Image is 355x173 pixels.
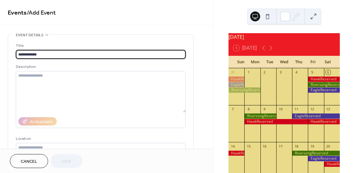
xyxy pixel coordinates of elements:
[229,151,244,156] div: HawkReserved
[278,107,283,112] div: 10
[308,77,340,82] div: HawkReserved
[21,158,37,165] span: Cancel
[294,144,299,149] div: 18
[320,56,335,68] div: Sat
[246,70,251,75] div: 1
[308,82,340,87] div: RiversongReserved
[310,107,314,112] div: 12
[246,144,251,149] div: 15
[292,113,340,119] div: EagleReserved
[229,82,244,87] div: EagleReserved
[326,107,331,112] div: 13
[244,119,308,124] div: HawkReserved
[16,42,184,49] div: Title
[308,156,340,161] div: EagleReserved
[27,7,56,19] span: / Add Event
[308,87,340,93] div: EagleReserved
[230,70,235,75] div: 31
[244,113,276,119] div: RiversongReserved
[230,107,235,112] div: 7
[294,70,299,75] div: 4
[246,107,251,112] div: 8
[308,119,340,124] div: HawkReserved
[230,144,235,149] div: 14
[306,56,321,68] div: Fri
[294,107,299,112] div: 11
[229,77,244,82] div: HawkReserved
[229,33,340,41] div: [DATE]
[262,56,277,68] div: Tue
[326,70,331,75] div: 6
[262,107,267,112] div: 9
[324,162,340,167] div: HawkReserved
[16,32,43,38] span: Event details
[248,56,263,68] div: Mon
[326,144,331,149] div: 20
[16,64,184,70] div: Description
[310,70,314,75] div: 5
[278,70,283,75] div: 3
[278,144,283,149] div: 17
[233,56,248,68] div: Sun
[229,87,260,93] div: RiversongReserved
[262,144,267,149] div: 16
[8,7,27,19] a: Events
[292,151,340,156] div: RiversongReserved
[310,144,314,149] div: 19
[277,56,291,68] div: Wed
[10,154,48,168] button: Cancel
[291,56,306,68] div: Thu
[16,135,184,142] div: Location
[262,70,267,75] div: 2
